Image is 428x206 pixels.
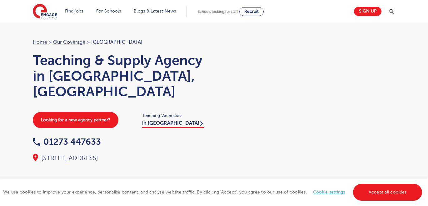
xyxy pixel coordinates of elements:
a: Our coverage [53,39,85,45]
a: 01273 447633 [33,137,101,147]
a: Home [33,39,47,45]
h1: Teaching & Supply Agency in [GEOGRAPHIC_DATA], [GEOGRAPHIC_DATA] [33,53,208,99]
nav: breadcrumb [33,38,208,46]
img: Engage Education [33,4,57,19]
span: Teaching Vacancies [142,112,208,119]
a: Blogs & Latest News [134,9,176,13]
span: Schools looking for staff [198,9,238,14]
span: Recruit [244,9,259,14]
span: > [49,39,52,45]
a: Recruit [239,7,264,16]
span: > [87,39,90,45]
a: Find jobs [65,9,83,13]
a: Cookie settings [313,190,345,194]
span: We use cookies to improve your experience, personalise content, and analyse website traffic. By c... [3,190,424,194]
a: Sign up [354,7,381,16]
a: For Schools [96,9,121,13]
div: [STREET_ADDRESS] [33,154,208,163]
a: Accept all cookies [353,184,422,201]
a: in [GEOGRAPHIC_DATA] [142,120,204,128]
span: [GEOGRAPHIC_DATA] [91,39,142,45]
a: Looking for a new agency partner? [33,112,118,128]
